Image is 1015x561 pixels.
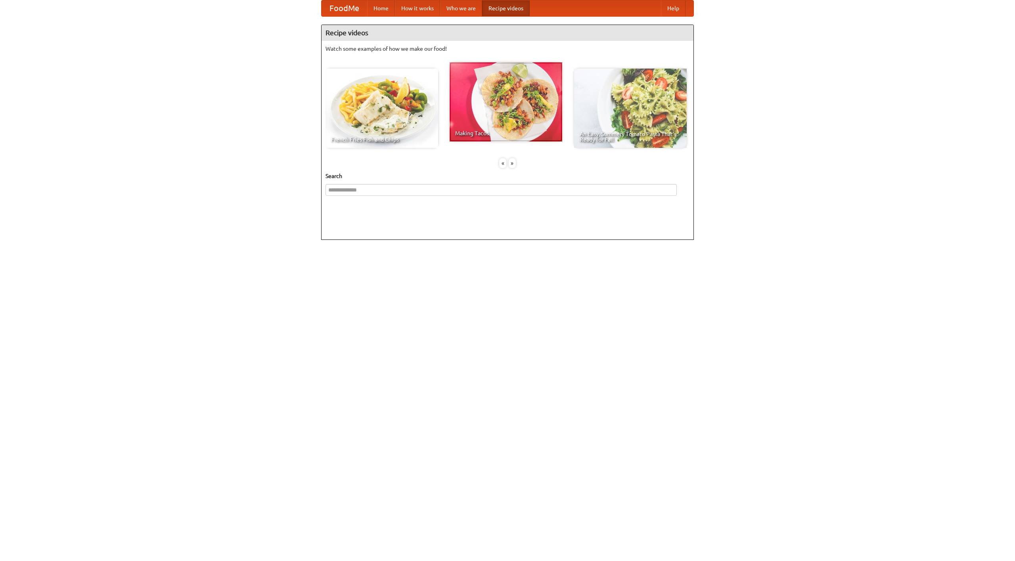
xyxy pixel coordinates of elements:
[580,131,681,142] span: An Easy, Summery Tomato Pasta That's Ready for Fall
[326,69,438,148] a: French Fries Fish and Chips
[322,25,693,41] h4: Recipe videos
[395,0,440,16] a: How it works
[482,0,530,16] a: Recipe videos
[440,0,482,16] a: Who we are
[455,130,557,136] span: Making Tacos
[450,62,562,142] a: Making Tacos
[326,45,689,53] p: Watch some examples of how we make our food!
[367,0,395,16] a: Home
[574,69,687,148] a: An Easy, Summery Tomato Pasta That's Ready for Fall
[331,137,433,142] span: French Fries Fish and Chips
[326,172,689,180] h5: Search
[661,0,686,16] a: Help
[499,158,506,168] div: «
[322,0,367,16] a: FoodMe
[509,158,516,168] div: »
